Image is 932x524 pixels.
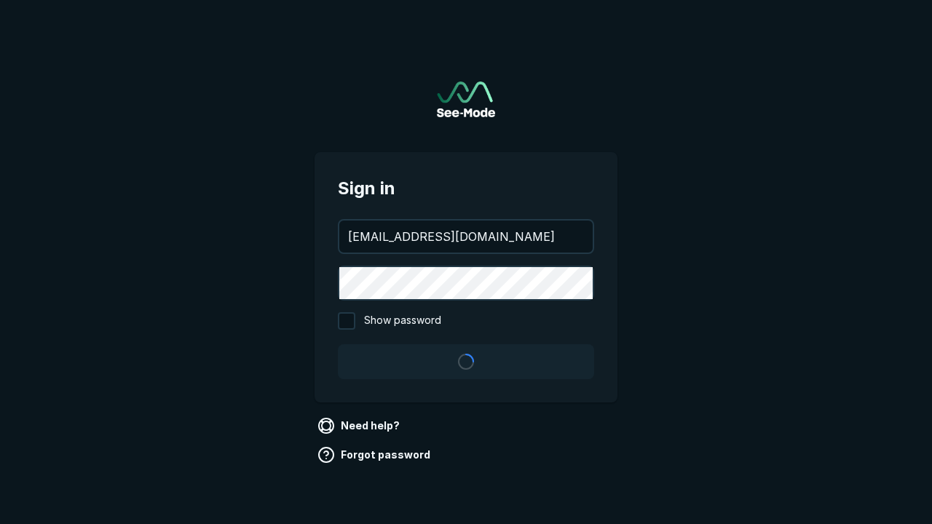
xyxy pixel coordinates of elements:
span: Show password [364,312,441,330]
input: your@email.com [339,221,593,253]
a: Need help? [315,414,406,437]
a: Go to sign in [437,82,495,117]
a: Forgot password [315,443,436,467]
span: Sign in [338,175,594,202]
img: See-Mode Logo [437,82,495,117]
